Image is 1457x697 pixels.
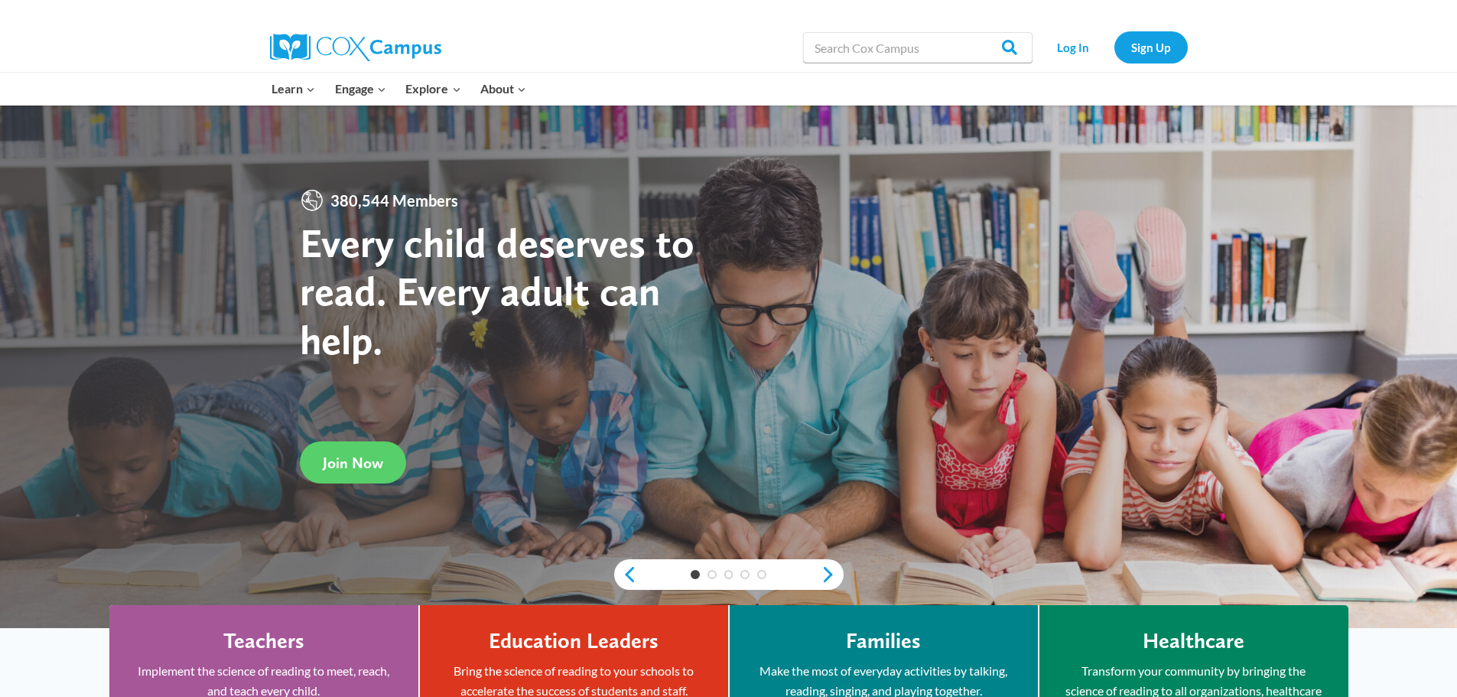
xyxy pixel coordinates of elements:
[324,188,464,213] span: 380,544 Members
[323,454,383,472] span: Join Now
[1040,31,1188,63] nav: Secondary Navigation
[405,79,460,99] span: Explore
[223,628,304,654] h4: Teachers
[614,559,844,590] div: content slider buttons
[740,570,750,579] a: 4
[724,570,733,579] a: 3
[821,565,844,584] a: next
[707,570,717,579] a: 2
[757,570,766,579] a: 5
[300,218,694,364] strong: Every child deserves to read. Every adult can help.
[1114,31,1188,63] a: Sign Up
[300,441,406,484] a: Join Now
[335,79,386,99] span: Engage
[272,79,315,99] span: Learn
[803,32,1033,63] input: Search Cox Campus
[614,565,637,584] a: previous
[1143,628,1244,654] h4: Healthcare
[489,628,659,654] h4: Education Leaders
[1040,31,1107,63] a: Log In
[262,73,536,105] nav: Primary Navigation
[270,34,441,61] img: Cox Campus
[691,570,700,579] a: 1
[846,628,921,654] h4: Families
[480,79,526,99] span: About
